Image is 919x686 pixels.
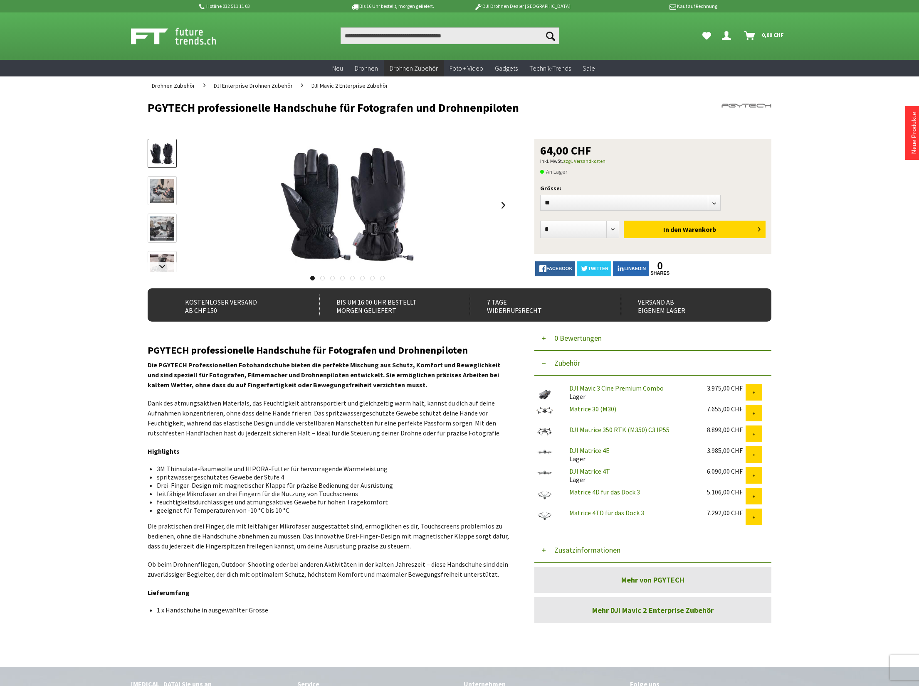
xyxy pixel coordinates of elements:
[157,489,503,498] li: leitfähige Mikrofaser an drei Fingern für die Nutzung von Touchscreens
[489,60,524,77] a: Gadgets
[577,261,611,276] a: twitter
[534,538,771,563] button: Zusatzinformationen
[762,28,784,42] span: 0,00 CHF
[148,398,509,438] p: Dank des atmungsaktiven Materials, das Feuchtigkeit abtransportiert und gleichzeitig warm hält, k...
[587,1,717,11] p: Kauf auf Rechnung
[534,351,771,376] button: Zubehör
[707,446,746,455] div: 3.985,00 CHF
[563,384,700,401] div: Lager
[319,295,452,315] div: Bis um 16:00 Uhr bestellt Morgen geliefert
[148,559,509,579] p: Ob beim Drohnenfliegen, Outdoor-Shooting oder bei anderen Aktivitäten in der kalten Jahreszeit – ...
[534,425,555,437] img: DJI Matrice 350 RTK (M350) C3 IP55
[534,467,555,479] img: DJI Matrice 4T
[624,266,646,271] span: LinkedIn
[470,295,603,315] div: 7 Tage Widerrufsrecht
[148,521,509,551] p: Die praktischen drei Finger, die mit leitfähiger Mikrofaser ausgestattet sind, ermöglichen es dir...
[529,64,571,72] span: Technik-Trends
[683,225,716,234] span: Warenkorb
[707,467,746,475] div: 6.090,00 CHF
[569,425,669,434] a: DJI Matrice 350 RTK (M350) C3 IP55
[131,26,235,47] img: Shop Futuretrends - zur Startseite wechseln
[148,101,647,114] h1: PGYTECH professionelle Handschuhe für Fotografen und Drohnenpiloten
[613,261,649,276] a: LinkedIn
[569,405,616,413] a: Matrice 30 (M30)
[148,76,199,95] a: Drohnen Zubehör
[349,60,384,77] a: Drohnen
[707,509,746,517] div: 7.292,00 CHF
[707,425,746,434] div: 8.899,00 CHF
[588,266,608,271] span: twitter
[450,64,483,72] span: Foto + Video
[198,1,327,11] p: Hotline 032 511 11 03
[534,326,771,351] button: 0 Bewertungen
[148,361,500,389] strong: Die PGYTECH Professionellen Fotohandschuhe bieten die perfekte Mischung aus Schutz, Komfort und B...
[157,498,503,506] li: feuchtigkeitsdurchlässiges und atmungsaktives Gewebe für hohen Tragekomfort
[311,82,388,89] span: DJI Mavic 2 Enterprise Zubehör
[152,82,195,89] span: Drohnen Zubehör
[569,384,664,392] a: DJI Mavic 3 Cine Premium Combo
[210,76,297,95] a: DJI Enterprise Drohnen Zubehör
[540,167,568,177] span: An Lager
[650,261,669,270] a: 0
[355,64,378,72] span: Drohnen
[542,27,559,44] button: Suchen
[534,567,771,593] a: Mehr von PGYTECH
[621,295,753,315] div: Versand ab eigenem Lager
[534,446,555,458] img: DJI Matrice 4E
[563,467,700,484] div: Lager
[535,261,575,276] a: facebook
[698,27,715,44] a: Meine Favoriten
[650,270,669,276] a: shares
[569,488,640,496] a: Matrice 4D für das Dock 3
[157,473,503,481] li: spritzwassergeschütztes Gewebe der Stufe 4
[707,405,746,413] div: 7.655,00 CHF
[157,506,503,514] li: geeignet für Temperaturen von -10 °C bis 10 °C
[540,183,766,193] p: Grösse:
[148,447,180,455] strong: Highlights
[534,384,555,405] img: DJI Mavic 3 Cine Premium Combo
[168,295,301,315] div: Kostenloser Versand ab CHF 150
[534,597,771,623] a: Mehr DJI Mavic 2 Enterprise Zubehör
[534,488,555,504] img: Matrice 4D für das Dock 3
[624,221,766,238] button: In den Warenkorb
[157,465,503,473] li: 3M Thinsulate-Baumwolle und HIPORA-Futter für hervorragende Wärmeleistung
[326,60,349,77] a: Neu
[719,27,738,44] a: Hi, Serdar - Dein Konto
[150,142,174,166] img: Vorschau: PGYTECH professionelle Handschuhe für Fotografen und Drohnenpiloten
[390,64,438,72] span: Drohnen Zubehör
[577,60,601,77] a: Sale
[563,446,700,463] div: Lager
[569,467,610,475] a: DJI Matrice 4T
[721,101,771,110] img: PGYTECH
[707,488,746,496] div: 5.106,00 CHF
[534,509,555,524] img: Matrice 4TD für das Dock 3
[563,158,605,164] a: zzgl. Versandkosten
[534,405,555,416] img: Matrice 30 (M30)
[148,345,509,356] h2: PGYTECH professionelle Handschuhe für Fotografen und Drohnenpiloten
[569,446,610,455] a: DJI Matrice 4E
[444,60,489,77] a: Foto + Video
[384,60,444,77] a: Drohnen Zubehör
[540,156,766,166] p: inkl. MwSt.
[332,64,343,72] span: Neu
[707,384,746,392] div: 3.975,00 CHF
[546,266,572,271] span: facebook
[157,606,503,614] li: 1 x Handschuhe in ausgewählter Grösse
[148,588,190,597] strong: Lieferumfang
[307,76,392,95] a: DJI Mavic 2 Enterprise Zubehör
[540,145,591,156] span: 64,00 CHF
[157,481,503,489] li: Drei-Finger-Design mit magnetischer Klappe für präzise Bedienung der Ausrüstung
[495,64,518,72] span: Gadgets
[909,112,918,154] a: Neue Produkte
[663,225,682,234] span: In den
[341,27,559,44] input: Produkt, Marke, Kategorie, EAN, Artikelnummer…
[569,509,644,517] a: Matrice 4TD für das Dock 3
[583,64,595,72] span: Sale
[524,60,577,77] a: Technik-Trends
[457,1,587,11] p: DJI Drohnen Dealer [GEOGRAPHIC_DATA]
[327,1,457,11] p: Bis 16 Uhr bestellt, morgen geliefert.
[741,27,788,44] a: Warenkorb
[214,82,293,89] span: DJI Enterprise Drohnen Zubehör
[281,139,414,272] img: PGYTECH professionelle Handschuhe für Fotografen und Drohnenpiloten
